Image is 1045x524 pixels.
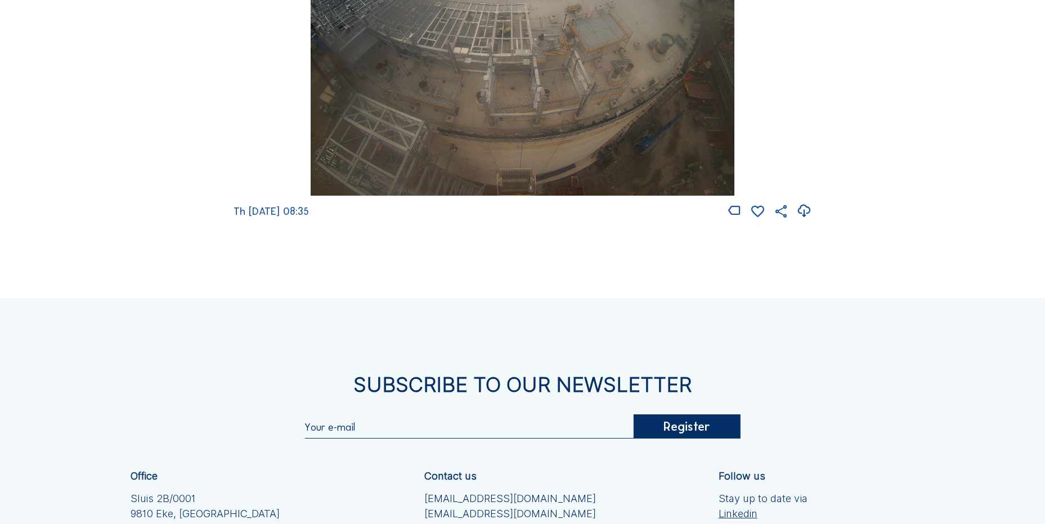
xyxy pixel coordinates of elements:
[131,471,158,481] div: Office
[131,374,914,395] div: Subscribe to our newsletter
[304,421,634,433] input: Your e-mail
[234,205,309,218] span: Th [DATE] 08:35
[424,506,596,521] a: [EMAIL_ADDRESS][DOMAIN_NAME]
[424,491,596,506] a: [EMAIL_ADDRESS][DOMAIN_NAME]
[424,471,477,481] div: Contact us
[634,414,740,439] div: Register
[719,471,765,481] div: Follow us
[719,506,808,521] a: Linkedin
